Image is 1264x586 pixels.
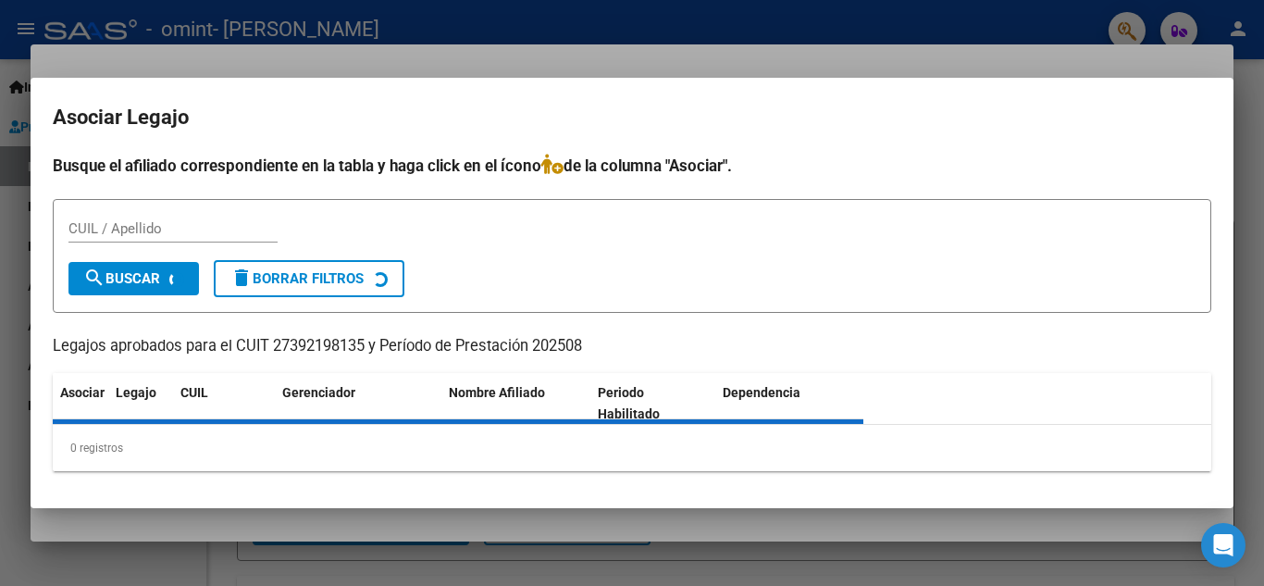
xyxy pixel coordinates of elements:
mat-icon: delete [230,267,253,289]
button: Buscar [68,262,199,295]
button: Borrar Filtros [214,260,404,297]
datatable-header-cell: Nombre Afiliado [441,373,590,434]
span: CUIL [180,385,208,400]
datatable-header-cell: Asociar [53,373,108,434]
datatable-header-cell: CUIL [173,373,275,434]
div: 0 registros [53,425,1211,471]
datatable-header-cell: Dependencia [715,373,864,434]
datatable-header-cell: Gerenciador [275,373,441,434]
span: Borrar Filtros [230,270,364,287]
span: Gerenciador [282,385,355,400]
span: Dependencia [723,385,800,400]
mat-icon: search [83,267,105,289]
h2: Asociar Legajo [53,100,1211,135]
p: Legajos aprobados para el CUIT 27392198135 y Período de Prestación 202508 [53,335,1211,358]
span: Nombre Afiliado [449,385,545,400]
span: Periodo Habilitado [598,385,660,421]
h4: Busque el afiliado correspondiente en la tabla y haga click en el ícono de la columna "Asociar". [53,154,1211,178]
datatable-header-cell: Legajo [108,373,173,434]
span: Legajo [116,385,156,400]
div: Open Intercom Messenger [1201,523,1245,567]
datatable-header-cell: Periodo Habilitado [590,373,715,434]
span: Asociar [60,385,105,400]
span: Buscar [83,270,160,287]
